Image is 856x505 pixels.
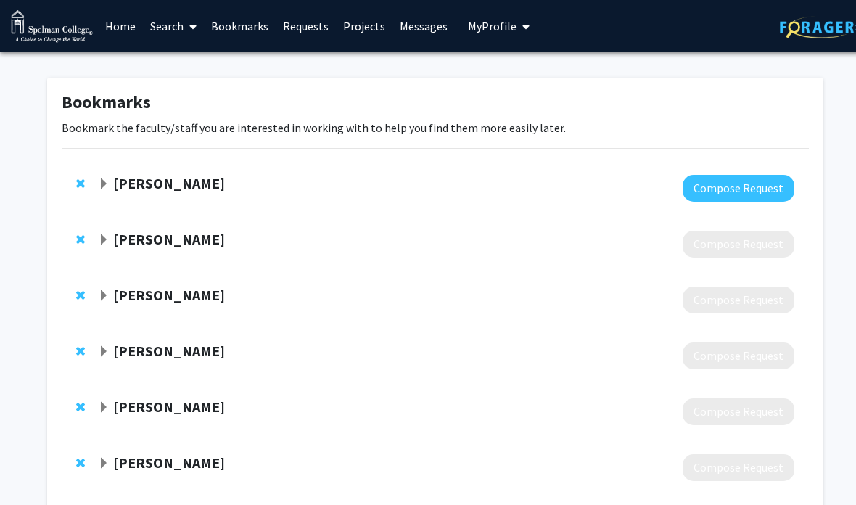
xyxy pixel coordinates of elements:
[62,92,809,113] h1: Bookmarks
[683,342,794,369] button: Compose Request to Shanina Sanders Johnson
[113,398,225,416] strong: [PERSON_NAME]
[276,1,336,52] a: Requests
[98,290,110,302] span: Expand Mark Lee Bookmark
[98,402,110,414] span: Expand Dulma Erangi Nugawela Bookmark
[98,1,143,52] a: Home
[113,230,225,248] strong: [PERSON_NAME]
[11,440,62,494] iframe: Chat
[143,1,204,52] a: Search
[76,457,85,469] span: Remove Leyte Winfield from bookmarks
[683,398,794,425] button: Compose Request to Dulma Erangi Nugawela
[76,290,85,301] span: Remove Mark Lee from bookmarks
[98,346,110,358] span: Expand Shanina Sanders Johnson Bookmark
[113,286,225,304] strong: [PERSON_NAME]
[392,1,455,52] a: Messages
[683,231,794,258] button: Compose Request to Davita Camp
[204,1,276,52] a: Bookmarks
[76,234,85,245] span: Remove Davita Camp from bookmarks
[683,175,794,202] button: Compose Request to Valerie Haftel
[468,19,517,33] span: My Profile
[98,234,110,246] span: Expand Davita Camp Bookmark
[11,10,93,43] img: Spelman College Logo
[76,401,85,413] span: Remove Dulma Erangi Nugawela from bookmarks
[113,453,225,472] strong: [PERSON_NAME]
[62,119,809,136] p: Bookmark the faculty/staff you are interested in working with to help you find them more easily l...
[98,178,110,190] span: Expand Valerie Haftel Bookmark
[113,174,225,192] strong: [PERSON_NAME]
[683,454,794,481] button: Compose Request to Leyte Winfield
[98,458,110,469] span: Expand Leyte Winfield Bookmark
[336,1,392,52] a: Projects
[76,178,85,189] span: Remove Valerie Haftel from bookmarks
[683,287,794,313] button: Compose Request to Mark Lee
[76,345,85,357] span: Remove Shanina Sanders Johnson from bookmarks
[113,342,225,360] strong: [PERSON_NAME]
